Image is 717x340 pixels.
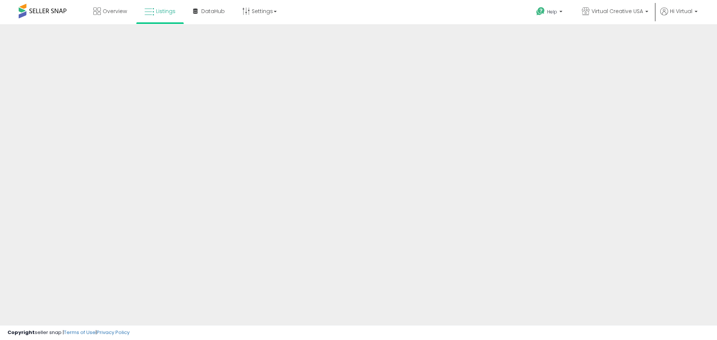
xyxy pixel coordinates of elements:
span: Virtual Creative USA [592,7,643,15]
span: Overview [103,7,127,15]
strong: Copyright [7,329,35,336]
span: DataHub [201,7,225,15]
div: seller snap | | [7,329,130,336]
span: Hi Virtual [670,7,692,15]
a: Terms of Use [64,329,96,336]
span: Help [547,9,557,15]
a: Help [530,1,570,24]
i: Get Help [536,7,545,16]
a: Privacy Policy [97,329,130,336]
span: Listings [156,7,176,15]
a: Hi Virtual [660,7,698,24]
